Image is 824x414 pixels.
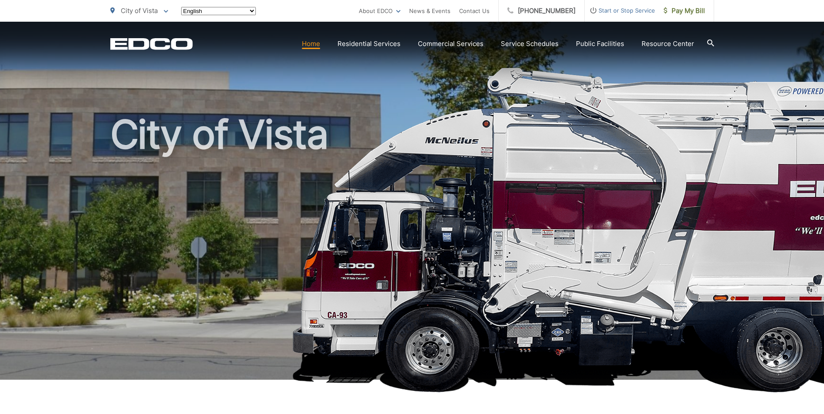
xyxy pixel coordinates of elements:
[459,6,490,16] a: Contact Us
[664,6,705,16] span: Pay My Bill
[302,39,320,49] a: Home
[110,113,714,388] h1: City of Vista
[121,7,158,15] span: City of Vista
[338,39,400,49] a: Residential Services
[501,39,559,49] a: Service Schedules
[181,7,256,15] select: Select a language
[642,39,694,49] a: Resource Center
[359,6,400,16] a: About EDCO
[409,6,450,16] a: News & Events
[110,38,193,50] a: EDCD logo. Return to the homepage.
[576,39,624,49] a: Public Facilities
[418,39,483,49] a: Commercial Services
